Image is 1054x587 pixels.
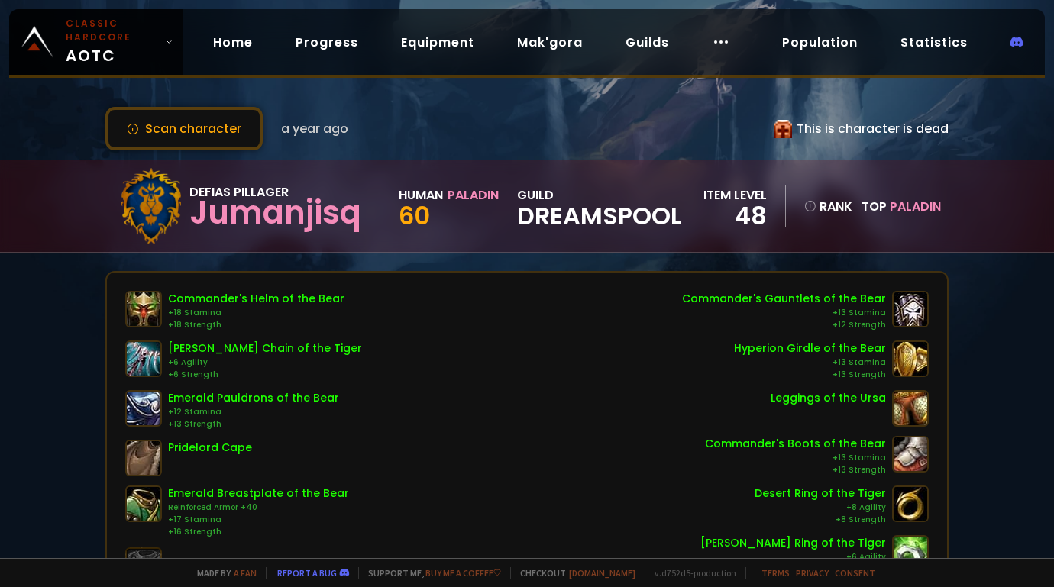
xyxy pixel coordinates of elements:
[168,418,339,431] div: +13 Strength
[804,197,852,216] div: rank
[862,197,941,216] div: Top
[168,440,252,456] div: Pridelord Cape
[682,291,886,307] div: Commander's Gauntlets of the Bear
[517,185,682,227] div: guild
[168,514,349,526] div: +17 Stamina
[168,502,349,514] div: Reinforced Armor +40
[168,369,362,381] div: +6 Strength
[125,440,162,476] img: item-14673
[705,452,886,464] div: +13 Stamina
[283,27,370,58] a: Progress
[125,340,162,377] img: item-12042
[234,567,257,579] a: a fan
[734,369,886,381] div: +13 Strength
[890,198,941,215] span: Paladin
[168,526,349,538] div: +16 Strength
[168,406,339,418] div: +12 Stamina
[755,502,886,514] div: +8 Agility
[9,9,183,75] a: Classic HardcoreAOTC
[888,27,980,58] a: Statistics
[770,27,870,58] a: Population
[796,567,829,579] a: Privacy
[682,319,886,331] div: +12 Strength
[613,27,681,58] a: Guilds
[892,390,929,427] img: item-21316
[358,567,501,579] span: Support me,
[734,356,886,369] div: +13 Stamina
[835,567,875,579] a: Consent
[892,436,929,473] img: item-10376
[761,567,790,579] a: Terms
[700,551,886,563] div: +6 Agility
[703,185,767,205] div: item level
[399,185,443,205] div: Human
[168,291,344,307] div: Commander's Helm of the Bear
[105,107,263,150] button: Scan character
[168,390,339,406] div: Emerald Pauldrons of the Bear
[734,340,886,356] div: Hyperion Girdle of the Bear
[168,319,344,331] div: +18 Strength
[168,356,362,369] div: +6 Agility
[389,27,487,58] a: Equipment
[168,485,349,502] div: Emerald Breastplate of the Bear
[277,567,337,579] a: Report a bug
[201,27,265,58] a: Home
[425,567,501,579] a: Buy me a coffee
[892,535,929,572] img: item-12012
[125,291,162,327] img: item-10379
[705,464,886,476] div: +13 Strength
[703,205,767,227] div: 48
[505,27,595,58] a: Mak'gora
[125,390,162,427] img: item-10281
[168,340,362,356] div: [PERSON_NAME] Chain of the Tiger
[645,567,736,579] span: v. d752d5 - production
[892,485,929,522] img: item-12013
[892,291,929,327] img: item-10380
[771,390,886,406] div: Leggings of the Ursa
[755,485,886,502] div: Desert Ring of the Tiger
[189,182,361,202] div: Defias Pillager
[682,307,886,319] div: +13 Stamina
[66,17,159,44] small: Classic Hardcore
[892,340,929,377] img: item-10387
[700,535,886,551] div: [PERSON_NAME] Ring of the Tiger
[189,202,361,224] div: Jumanjisq
[569,567,635,579] a: [DOMAIN_NAME]
[125,485,162,522] img: item-10275
[66,17,159,67] span: AOTC
[774,119,949,138] div: This is character is dead
[399,198,430,233] span: 60
[168,307,344,319] div: +18 Stamina
[705,436,886,452] div: Commander's Boots of the Bear
[517,205,682,227] span: DreamsPool
[281,119,348,138] span: a year ago
[188,567,257,579] span: Made by
[510,567,635,579] span: Checkout
[448,185,499,205] div: Paladin
[755,514,886,526] div: +8 Strength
